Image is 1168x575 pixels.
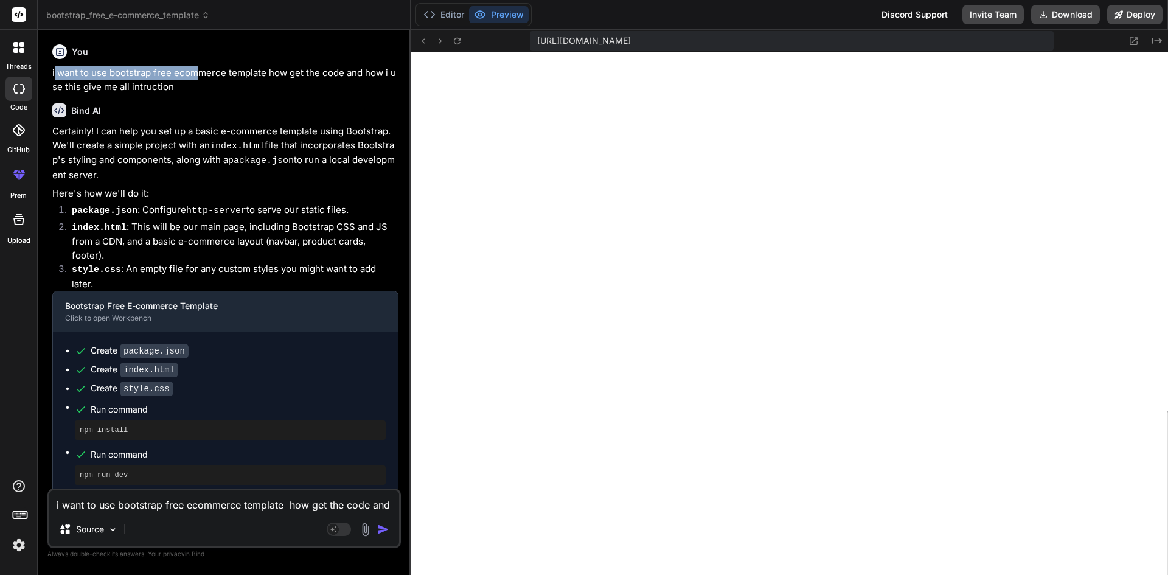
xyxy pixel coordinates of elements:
[469,6,529,23] button: Preview
[120,382,173,396] code: style.css
[72,223,127,233] code: index.html
[62,203,398,220] li: : Configure to serve our static files.
[163,550,185,557] span: privacy
[419,6,469,23] button: Editor
[80,425,381,435] pre: npm install
[228,156,294,166] code: package.json
[65,313,366,323] div: Click to open Workbench
[91,403,386,416] span: Run command
[52,66,398,94] p: i want to use bootstrap free ecommerce template how get the code and how i use this give me all i...
[52,187,398,201] p: Here's how we'll do it:
[52,125,398,182] p: Certainly! I can help you set up a basic e-commerce template using Bootstrap. We'll create a simp...
[10,102,27,113] label: code
[9,535,29,556] img: settings
[1107,5,1163,24] button: Deploy
[91,382,173,395] div: Create
[72,265,121,275] code: style.css
[91,363,178,376] div: Create
[47,548,401,560] p: Always double-check its answers. Your in Bind
[120,344,189,358] code: package.json
[53,291,378,332] button: Bootstrap Free E-commerce TemplateClick to open Workbench
[7,145,30,155] label: GitHub
[65,300,366,312] div: Bootstrap Free E-commerce Template
[72,46,88,58] h6: You
[108,524,118,535] img: Pick Models
[91,448,386,461] span: Run command
[10,190,27,201] label: prem
[1031,5,1100,24] button: Download
[210,141,265,152] code: index.html
[377,523,389,535] img: icon
[72,206,137,216] code: package.json
[874,5,955,24] div: Discord Support
[7,235,30,246] label: Upload
[76,523,104,535] p: Source
[186,206,246,216] code: http-server
[962,5,1024,24] button: Invite Team
[5,61,32,72] label: threads
[120,363,178,377] code: index.html
[91,344,189,357] div: Create
[46,9,210,21] span: bootstrap_free_e-commerce_template
[71,105,101,117] h6: Bind AI
[358,523,372,537] img: attachment
[537,35,631,47] span: [URL][DOMAIN_NAME]
[62,262,398,291] li: : An empty file for any custom styles you might want to add later.
[80,470,381,480] pre: npm run dev
[62,220,398,263] li: : This will be our main page, including Bootstrap CSS and JS from a CDN, and a basic e-commerce l...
